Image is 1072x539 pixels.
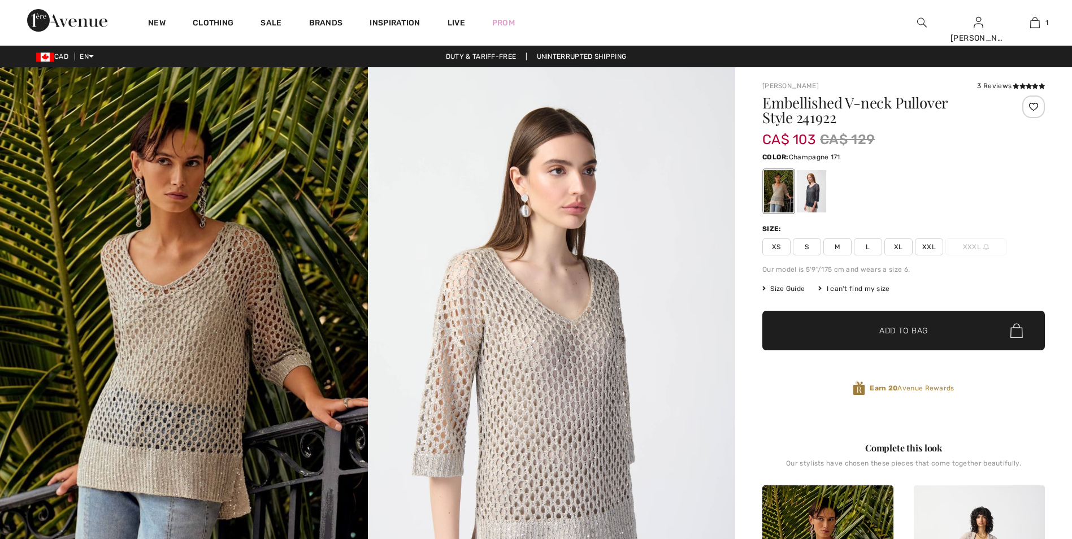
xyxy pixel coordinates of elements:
[492,17,515,29] a: Prom
[820,129,875,150] span: CA$ 129
[309,18,343,30] a: Brands
[879,325,928,337] span: Add to Bag
[977,81,1045,91] div: 3 Reviews
[1007,16,1062,29] a: 1
[853,381,865,396] img: Avenue Rewards
[1030,16,1040,29] img: My Bag
[764,170,793,212] div: Champagne 171
[870,384,897,392] strong: Earn 20
[148,18,166,30] a: New
[80,53,94,60] span: EN
[762,120,815,147] span: CA$ 103
[762,264,1045,275] div: Our model is 5'9"/175 cm and wears a size 6.
[36,53,54,62] img: Canadian Dollar
[27,9,107,32] img: 1ère Avenue
[762,284,805,294] span: Size Guide
[762,441,1045,455] div: Complete this look
[762,95,998,125] h1: Embellished V-neck Pullover Style 241922
[762,459,1045,476] div: Our stylists have chosen these pieces that come together beautifully.
[884,238,913,255] span: XL
[762,153,789,161] span: Color:
[448,17,465,29] a: Live
[823,238,852,255] span: M
[915,238,943,255] span: XXL
[762,311,1045,350] button: Add to Bag
[762,238,791,255] span: XS
[370,18,420,30] span: Inspiration
[870,383,954,393] span: Avenue Rewards
[818,284,889,294] div: I can't find my size
[797,170,826,212] div: Midnight Blue 40
[36,53,73,60] span: CAD
[983,244,989,250] img: ring-m.svg
[261,18,281,30] a: Sale
[974,17,983,28] a: Sign In
[762,224,784,234] div: Size:
[951,32,1006,44] div: [PERSON_NAME]
[854,238,882,255] span: L
[789,153,840,161] span: Champagne 171
[1045,18,1048,28] span: 1
[974,16,983,29] img: My Info
[945,238,1006,255] span: XXXL
[762,82,819,90] a: [PERSON_NAME]
[917,16,927,29] img: search the website
[1010,323,1023,338] img: Bag.svg
[193,18,233,30] a: Clothing
[793,238,821,255] span: S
